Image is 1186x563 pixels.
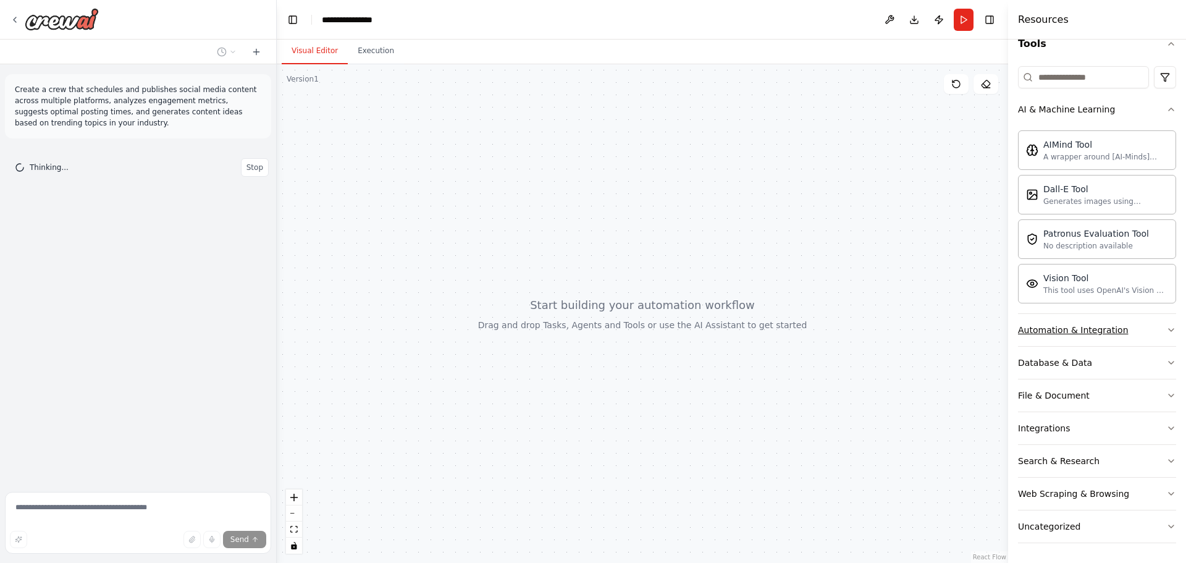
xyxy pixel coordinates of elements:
button: Integrations [1018,412,1176,444]
span: Stop [246,163,263,172]
button: Switch to previous chat [212,44,242,59]
button: Click to speak your automation idea [203,531,221,548]
button: Start a new chat [246,44,266,59]
div: Search & Research [1018,455,1100,467]
div: Integrations [1018,422,1070,434]
span: Send [230,535,249,544]
button: zoom in [286,489,302,506]
div: AI & Machine Learning [1018,103,1115,116]
button: AI & Machine Learning [1018,93,1176,125]
nav: breadcrumb [322,14,383,26]
img: Logo [25,8,99,30]
button: Visual Editor [282,38,348,64]
div: Patronus Evaluation Tool [1043,227,1149,240]
button: Tools [1018,27,1176,61]
div: Vision Tool [1043,272,1168,284]
div: A wrapper around [AI-Minds]([URL][DOMAIN_NAME]). Useful for when you need answers to questions fr... [1043,152,1168,162]
div: This tool uses OpenAI's Vision API to describe the contents of an image. [1043,286,1168,295]
button: Upload files [183,531,201,548]
button: File & Document [1018,379,1176,412]
button: Database & Data [1018,347,1176,379]
img: Visiontool [1026,277,1038,290]
button: Search & Research [1018,445,1176,477]
div: React Flow controls [286,489,302,554]
div: Generates images using OpenAI's Dall-E model. [1043,197,1168,206]
h4: Resources [1018,12,1069,27]
div: Version 1 [287,74,319,84]
button: toggle interactivity [286,538,302,554]
button: Improve this prompt [10,531,27,548]
div: AIMind Tool [1043,138,1168,151]
div: Dall-E Tool [1043,183,1168,195]
button: Execution [348,38,404,64]
img: Patronusevaltool [1026,233,1038,245]
div: Database & Data [1018,357,1092,369]
img: Aimindtool [1026,144,1038,156]
button: Automation & Integration [1018,314,1176,346]
div: No description available [1043,241,1149,251]
div: File & Document [1018,389,1090,402]
button: Web Scraping & Browsing [1018,478,1176,510]
a: React Flow attribution [973,554,1006,561]
span: Thinking... [30,163,69,172]
div: Automation & Integration [1018,324,1129,336]
div: Tools [1018,61,1176,553]
button: Send [223,531,266,548]
p: Create a crew that schedules and publishes social media content across multiple platforms, analyz... [15,84,261,129]
button: Uncategorized [1018,510,1176,543]
button: zoom out [286,506,302,522]
button: Stop [241,158,269,177]
div: AI & Machine Learning [1018,125,1176,313]
div: Web Scraping & Browsing [1018,488,1129,500]
div: Uncategorized [1018,520,1080,533]
img: Dalletool [1026,188,1038,201]
button: Hide right sidebar [981,11,998,28]
button: Hide left sidebar [284,11,301,28]
button: fit view [286,522,302,538]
